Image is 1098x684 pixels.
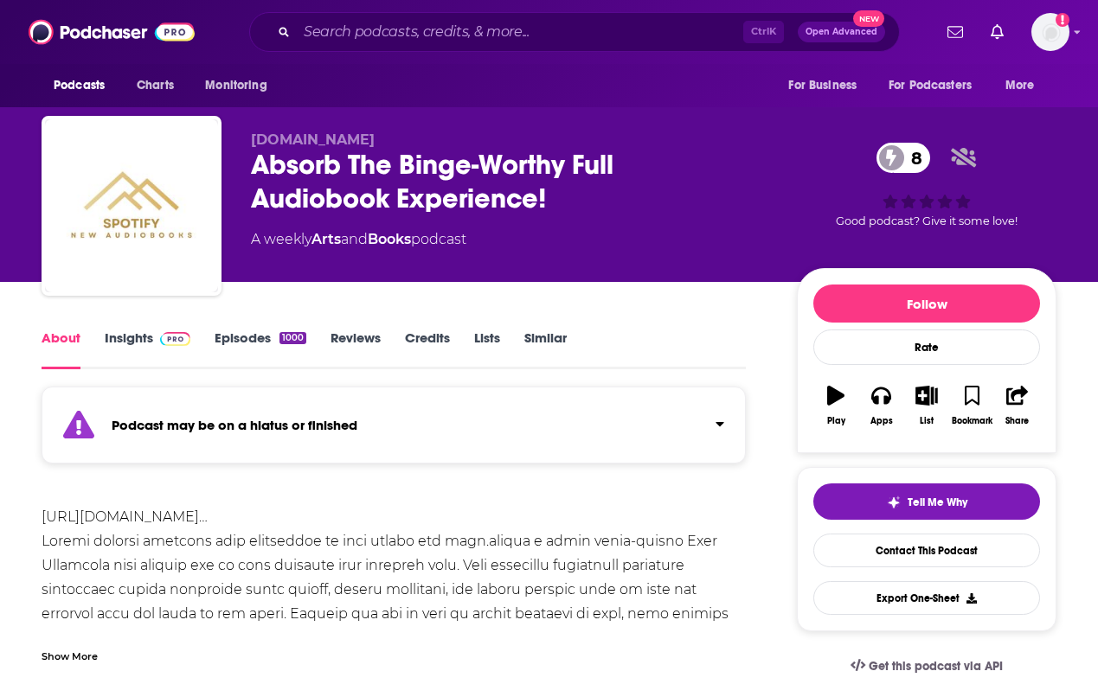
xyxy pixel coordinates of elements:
a: About [42,329,80,369]
span: Charts [137,74,174,98]
a: InsightsPodchaser Pro [105,329,190,369]
img: User Profile [1031,13,1069,51]
button: Bookmark [949,374,994,437]
span: More [1005,74,1035,98]
button: Play [813,374,858,437]
div: Rate [813,329,1040,365]
span: Tell Me Why [908,495,967,509]
button: open menu [877,69,997,102]
span: [DOMAIN_NAME] [251,131,375,148]
span: Get this podcast via API [869,659,1003,674]
span: 8 [894,143,931,173]
a: Credits [405,329,450,369]
section: Click to expand status details [42,397,746,463]
button: open menu [42,69,127,102]
span: Open Advanced [806,28,877,36]
div: A weekly podcast [251,229,466,250]
button: open menu [193,69,289,102]
a: 8 [876,143,931,173]
div: 8Good podcast? Give it some love! [797,131,1056,239]
button: Share [995,374,1040,437]
a: Episodes1000 [215,329,306,369]
span: Ctrl K [743,21,784,43]
a: Lists [474,329,500,369]
div: List [920,416,934,426]
svg: Add a profile image [1056,13,1069,27]
input: Search podcasts, credits, & more... [297,18,743,46]
a: Books [368,231,411,247]
div: Apps [870,416,893,426]
span: and [341,231,368,247]
button: Apps [858,374,903,437]
a: Show notifications dropdown [984,17,1011,47]
a: Arts [311,231,341,247]
button: List [904,374,949,437]
div: 1000 [279,332,306,344]
div: Share [1005,416,1029,426]
button: Open AdvancedNew [798,22,885,42]
div: Bookmark [952,416,992,426]
a: Reviews [331,329,381,369]
button: Show profile menu [1031,13,1069,51]
a: Similar [524,329,567,369]
div: Search podcasts, credits, & more... [249,12,900,52]
img: tell me why sparkle [887,495,901,509]
span: For Business [788,74,857,98]
a: Charts [125,69,184,102]
button: Export One-Sheet [813,581,1040,615]
button: Follow [813,284,1040,323]
button: open menu [776,69,878,102]
img: Absorb The Binge-Worthy Full Audiobook Experience! [45,119,218,292]
span: Logged in as kkneafsey [1031,13,1069,51]
img: Podchaser Pro [160,332,190,346]
a: [URL][DOMAIN_NAME]… [42,508,208,525]
a: Contact This Podcast [813,534,1040,567]
span: For Podcasters [889,74,972,98]
span: Good podcast? Give it some love! [836,214,1018,227]
img: Podchaser - Follow, Share and Rate Podcasts [29,16,195,48]
span: New [853,10,884,27]
a: Show notifications dropdown [941,17,970,47]
span: Monitoring [205,74,266,98]
button: tell me why sparkleTell Me Why [813,483,1040,520]
strong: Podcast may be on a hiatus or finished [112,417,357,433]
div: Play [827,416,845,426]
button: open menu [993,69,1056,102]
span: Podcasts [54,74,105,98]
